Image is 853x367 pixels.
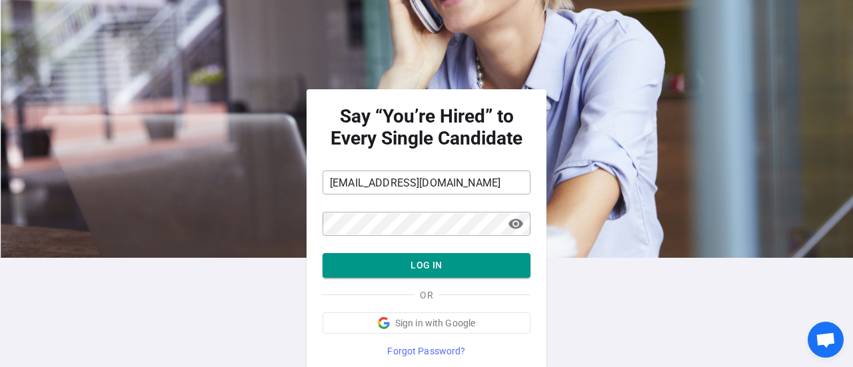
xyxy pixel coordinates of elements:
strong: Say “You’re Hired” to Every Single Candidate [323,105,530,149]
span: Sign in with Google [395,316,476,330]
a: Open chat [808,322,844,358]
span: OR [420,288,432,302]
button: LOG IN [323,253,530,278]
span: Forgot Password? [387,344,465,358]
a: Forgot Password? [323,344,530,358]
input: Email Address* [323,172,530,193]
span: visibility [508,216,524,232]
button: Sign in with Google [323,312,530,334]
